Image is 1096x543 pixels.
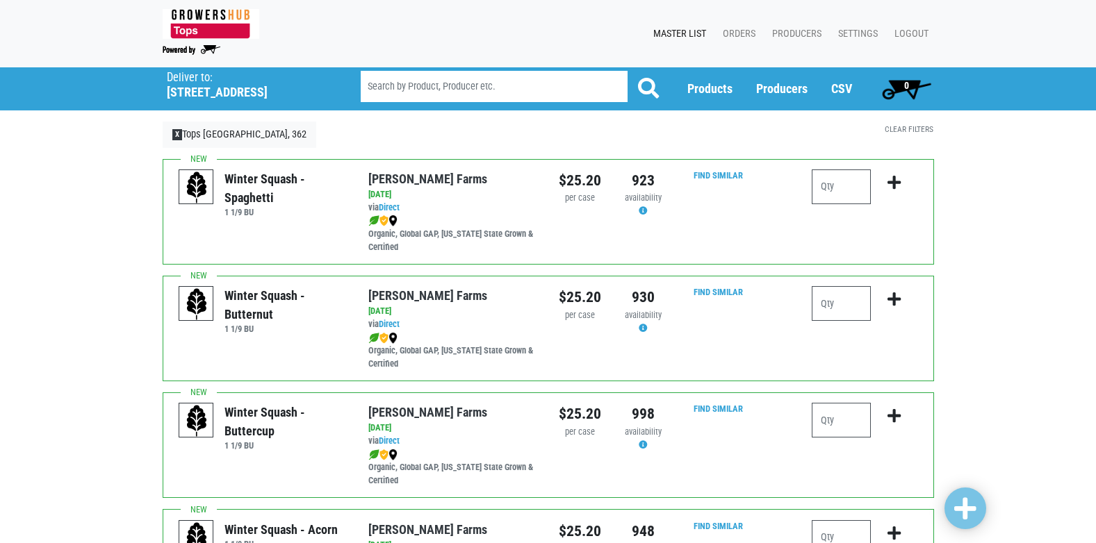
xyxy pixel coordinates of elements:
[388,333,398,344] img: map_marker-0e94453035b3232a4d21701695807de9.png
[559,286,601,308] div: $25.20
[379,319,400,329] a: Direct
[224,324,347,334] h6: 1 1/9 BU
[559,403,601,425] div: $25.20
[368,215,537,254] div: Organic, Global GAP, [US_STATE] State Grown & Certified
[622,403,664,425] div: 998
[379,435,400,446] a: Direct
[368,201,537,215] div: via
[812,403,871,437] input: Qty
[368,288,487,303] a: [PERSON_NAME] Farms
[368,421,537,435] div: [DATE]
[904,80,909,91] span: 0
[812,169,871,204] input: Qty
[368,215,379,226] img: leaf-e5c59151409436ccce96b2ca1b28e03c.png
[224,403,347,440] div: Winter Squash - Buttercup
[876,75,938,103] a: 0
[559,309,601,322] div: per case
[368,449,379,460] img: leaf-e5c59151409436ccce96b2ca1b28e03c.png
[622,286,664,308] div: 930
[625,426,662,437] span: availability
[694,521,743,531] a: Find Similar
[642,21,712,47] a: Master List
[559,192,601,205] div: per case
[812,286,871,321] input: Qty
[167,71,325,85] p: Deliver to:
[167,85,325,100] h5: [STREET_ADDRESS]
[368,188,537,201] div: [DATE]
[224,169,347,207] div: Winter Squash - Spaghetti
[368,331,537,371] div: Organic, Global GAP, [US_STATE] State Grown & Certified
[368,448,537,487] div: Organic, Global GAP, [US_STATE] State Grown & Certified
[163,9,259,39] img: 279edf242af8f9d49a69d9d2afa010fb.png
[559,169,601,192] div: $25.20
[368,405,487,419] a: [PERSON_NAME] Farms
[388,215,398,226] img: map_marker-0e94453035b3232a4d21701695807de9.png
[694,170,743,181] a: Find Similar
[368,172,487,186] a: [PERSON_NAME] Farms
[368,318,537,331] div: via
[827,21,883,47] a: Settings
[559,426,601,439] div: per case
[163,122,317,148] a: XTops [GEOGRAPHIC_DATA], 362
[224,207,347,217] h6: 1 1/9 BU
[224,520,338,539] div: Winter Squash - Acorn
[559,520,601,542] div: $25.20
[883,21,934,47] a: Logout
[694,287,743,297] a: Find Similar
[368,305,537,318] div: [DATE]
[179,170,214,205] img: placeholder-variety-43d6402dacf2d531de610a020419775a.svg
[756,81,808,96] a: Producers
[885,124,933,134] a: Clear Filters
[622,169,664,192] div: 923
[388,449,398,460] img: map_marker-0e94453035b3232a4d21701695807de9.png
[831,81,852,96] a: CSV
[712,21,761,47] a: Orders
[368,435,537,448] div: via
[368,522,487,537] a: [PERSON_NAME] Farms
[368,333,379,344] img: leaf-e5c59151409436ccce96b2ca1b28e03c.png
[379,202,400,212] a: Direct
[694,403,743,414] a: Find Similar
[625,310,662,320] span: availability
[622,520,664,542] div: 948
[379,333,388,344] img: safety-e55c860ca8c00a9c171001a62a92dabd.png
[179,403,214,438] img: placeholder-variety-43d6402dacf2d531de610a020419775a.svg
[761,21,827,47] a: Producers
[172,129,183,140] span: X
[361,71,628,102] input: Search by Product, Producer etc.
[379,215,388,226] img: safety-e55c860ca8c00a9c171001a62a92dabd.png
[687,81,733,96] a: Products
[167,67,336,100] span: Tops Nottingham, 362 (620 Nottingham Rd, Syracuse, NY 13210, USA)
[224,440,347,451] h6: 1 1/9 BU
[179,287,214,321] img: placeholder-variety-43d6402dacf2d531de610a020419775a.svg
[379,449,388,460] img: safety-e55c860ca8c00a9c171001a62a92dabd.png
[224,286,347,324] div: Winter Squash - Butternut
[163,45,220,55] img: Powered by Big Wheelbarrow
[625,192,662,203] span: availability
